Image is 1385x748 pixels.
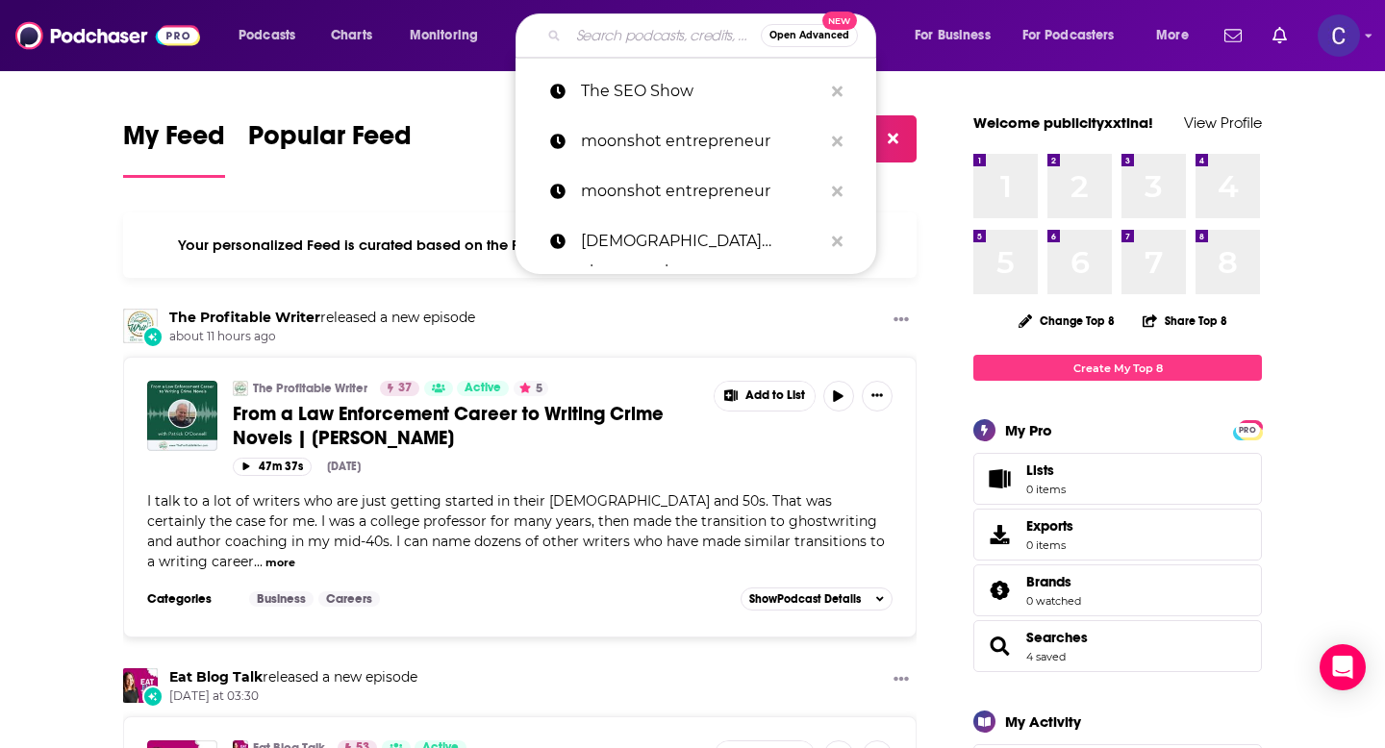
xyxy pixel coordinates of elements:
a: Careers [318,591,380,607]
span: Podcasts [239,22,295,49]
a: PRO [1236,422,1259,436]
span: Active [465,379,501,398]
span: Brands [1026,573,1071,590]
a: Exports [973,509,1262,561]
span: I talk to a lot of writers who are just getting started in their [DEMOGRAPHIC_DATA] and 50s. That... [147,492,885,570]
span: Lists [1026,461,1066,479]
a: 37 [380,381,419,396]
span: [DATE] at 03:30 [169,688,417,705]
a: Searches [980,633,1019,660]
a: Active [457,381,509,396]
h3: released a new episode [169,668,417,686]
a: Brands [980,577,1019,604]
button: 5 [514,381,548,396]
button: more [265,555,295,571]
p: moonshot entrepreneur [581,166,822,216]
span: Lists [1026,461,1054,479]
div: New Episode [142,686,164,707]
h3: Categories [147,591,234,607]
a: The Profitable Writer [253,381,367,396]
div: [DATE] [327,460,361,473]
a: 4 saved [1026,650,1066,663]
span: Monitoring [410,22,478,49]
div: Search podcasts, credits, & more... [534,13,894,58]
a: Eat Blog Talk [169,668,263,686]
button: ShowPodcast Details [741,587,893,611]
span: Charts [331,22,372,49]
a: The SEO Show [516,66,876,116]
span: 37 [398,379,412,398]
div: Open Intercom Messenger [1320,644,1366,690]
button: Show profile menu [1318,14,1360,57]
button: Change Top 8 [1007,309,1126,333]
button: open menu [396,20,503,51]
div: My Pro [1005,421,1052,439]
a: Business [249,591,314,607]
span: Open Advanced [769,31,849,40]
p: queer changemakers [581,216,822,266]
span: ... [254,553,263,570]
a: Charts [318,20,384,51]
a: View Profile [1184,113,1262,132]
a: From a Law Enforcement Career to Writing Crime Novels | [PERSON_NAME] [233,402,700,450]
a: Brands [1026,573,1081,590]
span: New [822,12,857,30]
a: Welcome publicityxxtina! [973,113,1153,132]
span: For Podcasters [1022,22,1115,49]
input: Search podcasts, credits, & more... [568,20,761,51]
div: Your personalized Feed is curated based on the Podcasts, Creators, Users, and Lists that you Follow. [123,212,917,278]
button: Open AdvancedNew [761,24,858,47]
img: Podchaser - Follow, Share and Rate Podcasts [15,17,200,54]
button: open menu [1143,20,1213,51]
img: User Profile [1318,14,1360,57]
span: Lists [980,465,1019,492]
span: Exports [980,521,1019,548]
a: The Profitable Writer [169,309,320,326]
button: Show More Button [886,309,917,333]
div: My Activity [1005,712,1081,731]
span: Logged in as publicityxxtina [1318,14,1360,57]
a: Searches [1026,629,1088,646]
a: Lists [973,453,1262,505]
span: about 11 hours ago [169,329,475,345]
a: moonshot entrepreneur [516,166,876,216]
div: New Episode [142,326,164,347]
a: Popular Feed [248,119,412,178]
span: From a Law Enforcement Career to Writing Crime Novels | [PERSON_NAME] [233,402,664,450]
span: 0 items [1026,483,1066,496]
a: moonshot entrepreneur [516,116,876,166]
span: Popular Feed [248,119,412,163]
a: [DEMOGRAPHIC_DATA] changemakers [516,216,876,266]
span: PRO [1236,423,1259,437]
img: Eat Blog Talk [123,668,158,703]
img: The Profitable Writer [123,309,158,343]
h3: released a new episode [169,309,475,327]
button: Show More Button [886,668,917,692]
span: Exports [1026,517,1073,535]
span: Add to List [745,388,805,403]
a: The Profitable Writer [233,381,248,396]
span: More [1156,22,1189,49]
span: For Business [915,22,991,49]
a: Create My Top 8 [973,355,1262,381]
span: Show Podcast Details [749,592,861,606]
span: 0 items [1026,538,1073,552]
a: 0 watched [1026,594,1081,608]
p: The SEO Show [581,66,822,116]
a: My Feed [123,119,225,178]
span: Brands [973,564,1262,616]
img: From a Law Enforcement Career to Writing Crime Novels | Patrick O'Donnell [147,381,217,451]
p: moonshot entrepreneur [581,116,822,166]
button: Share Top 8 [1142,302,1228,339]
button: open menu [225,20,320,51]
button: open menu [1010,20,1143,51]
button: open menu [901,20,1015,51]
span: My Feed [123,119,225,163]
a: Show notifications dropdown [1217,19,1249,52]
